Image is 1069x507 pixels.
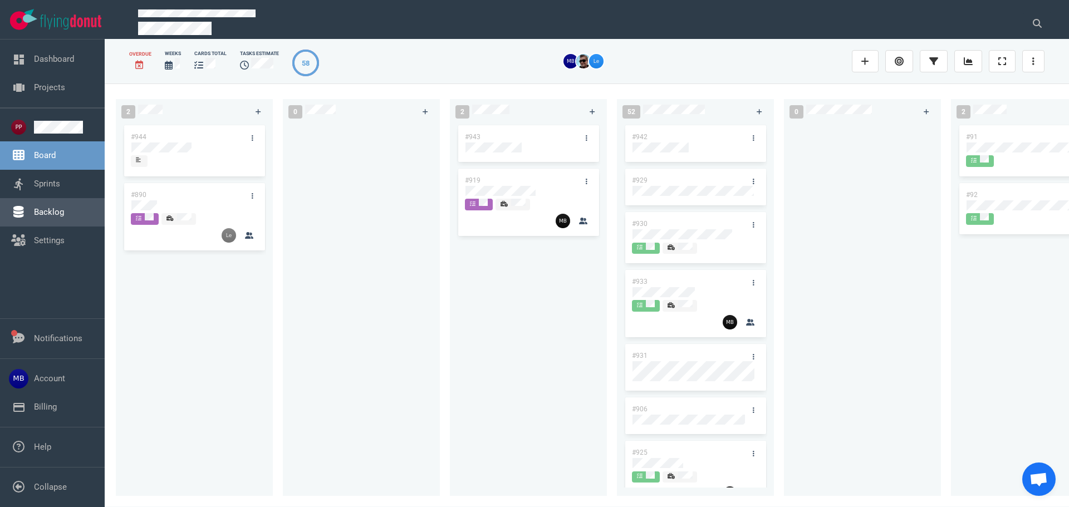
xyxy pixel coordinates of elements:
[34,373,65,383] a: Account
[131,191,146,199] a: #890
[790,105,803,119] span: 0
[240,50,279,57] div: Tasks Estimate
[465,133,480,141] a: #943
[632,352,648,360] a: #931
[121,105,135,119] span: 2
[632,449,648,456] a: #925
[34,333,82,343] a: Notifications
[957,105,970,119] span: 2
[288,105,302,119] span: 0
[723,315,737,329] img: 26
[34,82,65,92] a: Projects
[966,191,978,199] a: #92
[632,176,648,184] a: #929
[556,214,570,228] img: 26
[34,207,64,217] a: Backlog
[632,220,648,228] a: #930
[465,176,480,184] a: #919
[34,150,56,160] a: Board
[622,105,640,119] span: 52
[194,50,227,57] div: cards total
[589,54,604,68] img: 26
[563,54,578,68] img: 26
[576,54,591,68] img: 26
[34,482,67,492] a: Collapse
[1022,462,1056,496] div: Open de chat
[632,133,648,141] a: #942
[632,405,648,413] a: #906
[34,235,65,245] a: Settings
[40,14,101,29] img: Flying Donut text logo
[222,228,236,243] img: 26
[131,133,146,141] a: #944
[302,58,310,68] div: 58
[966,133,978,141] a: #91
[34,54,74,64] a: Dashboard
[34,442,51,452] a: Help
[455,105,469,119] span: 2
[723,486,737,501] img: 26
[34,402,57,412] a: Billing
[129,51,151,58] div: Overdue
[34,179,60,189] a: Sprints
[165,50,181,57] div: Weeks
[632,278,648,286] a: #933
